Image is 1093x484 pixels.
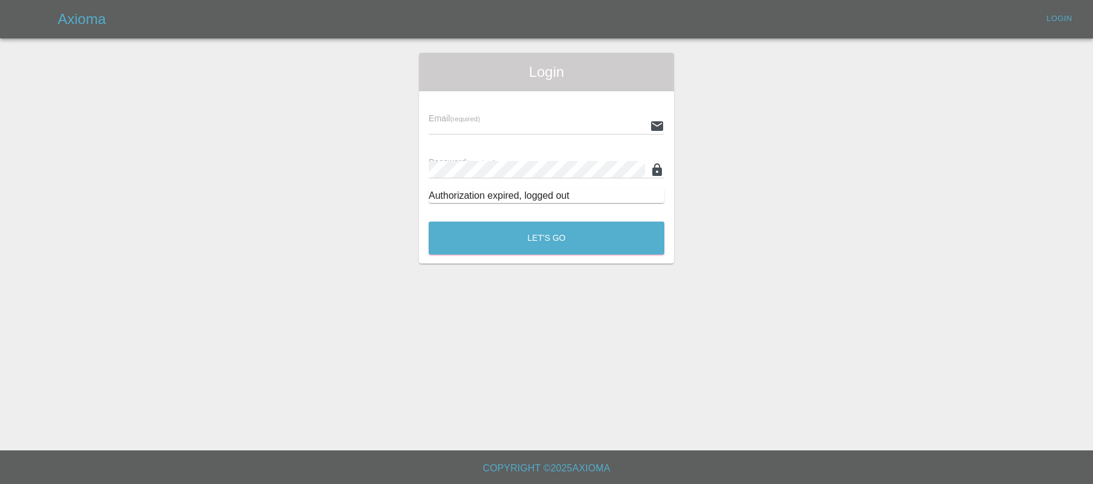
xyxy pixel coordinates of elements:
small: (required) [467,159,497,166]
span: Email [429,113,480,123]
a: Login [1040,10,1079,28]
span: Login [429,62,664,82]
div: Authorization expired, logged out [429,189,664,203]
span: Password [429,157,496,167]
button: Let's Go [429,222,664,255]
h6: Copyright © 2025 Axioma [10,460,1083,477]
h5: Axioma [58,10,106,29]
small: (required) [450,115,480,123]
